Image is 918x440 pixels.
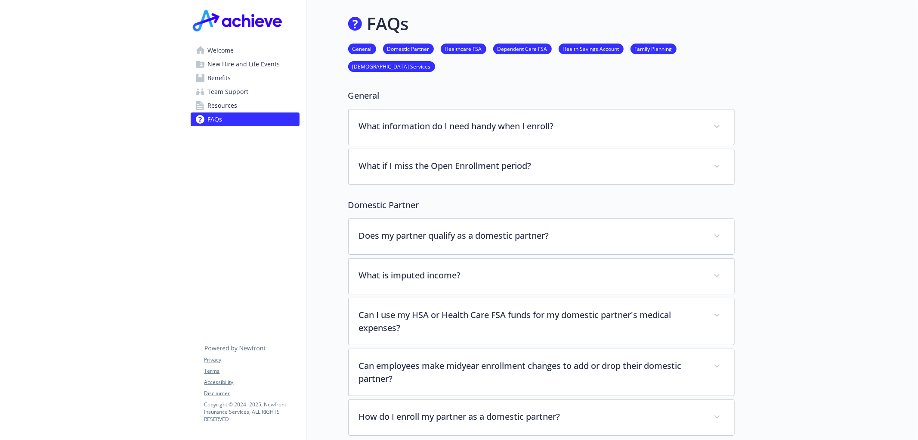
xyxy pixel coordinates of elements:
a: Health Savings Account [559,44,624,53]
a: Resources [191,99,300,112]
div: What if I miss the Open Enrollment period? [349,149,734,184]
p: Can employees make midyear enrollment changes to add or drop their domestic partner? [359,359,703,385]
p: How do I enroll my partner as a domestic partner? [359,410,703,423]
a: Disclaimer [204,390,299,397]
a: Healthcare FSA [441,44,486,53]
a: [DEMOGRAPHIC_DATA] Services [348,62,435,70]
span: Resources [208,99,238,112]
a: Dependent Care FSA [493,44,552,53]
a: General [348,44,376,53]
span: New Hire and Life Events [208,57,280,71]
a: Welcome [191,44,300,57]
a: FAQs [191,112,300,126]
p: General [348,89,735,102]
a: Family Planning [631,44,677,53]
p: Can I use my HSA or Health Care FSA funds for my domestic partner's medical expenses? [359,309,703,334]
div: Can I use my HSA or Health Care FSA funds for my domestic partner's medical expenses? [349,298,734,345]
a: Privacy [204,356,299,364]
div: Can employees make midyear enrollment changes to add or drop their domestic partner? [349,349,734,396]
p: What if I miss the Open Enrollment period? [359,159,703,172]
p: What information do I need handy when I enroll? [359,120,703,133]
span: Welcome [208,44,234,57]
p: Does my partner qualify as a domestic partner? [359,229,703,242]
p: Copyright © 2024 - 2025 , Newfront Insurance Services, ALL RIGHTS RESERVED [204,401,299,423]
a: Benefits [191,71,300,85]
div: What is imputed income? [349,259,734,294]
p: Domestic Partner [348,199,735,212]
span: FAQs [208,112,223,126]
div: How do I enroll my partner as a domestic partner? [349,400,734,435]
div: Does my partner qualify as a domestic partner? [349,219,734,254]
p: What is imputed income? [359,269,703,282]
h1: FAQs [367,11,409,37]
span: Team Support [208,85,249,99]
a: Accessibility [204,378,299,386]
div: What information do I need handy when I enroll? [349,109,734,145]
a: Team Support [191,85,300,99]
a: Terms [204,367,299,375]
span: Benefits [208,71,231,85]
a: New Hire and Life Events [191,57,300,71]
a: Domestic Partner [383,44,434,53]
